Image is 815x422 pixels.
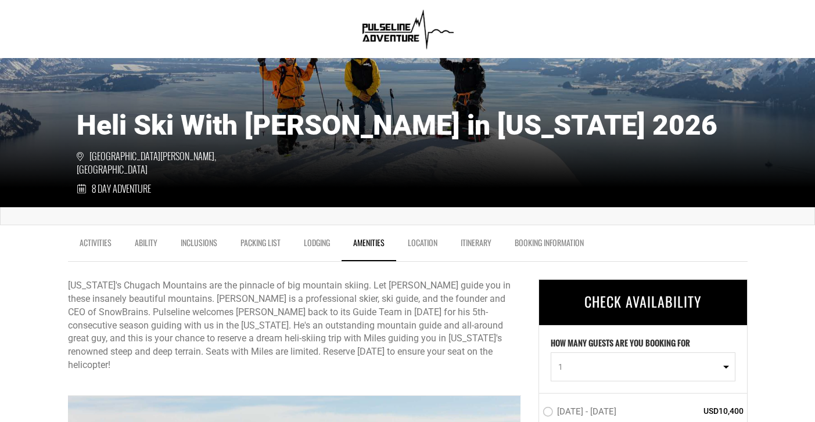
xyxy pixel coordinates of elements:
label: HOW MANY GUESTS ARE YOU BOOKING FOR [551,337,690,352]
a: Lodging [292,231,342,260]
span: [GEOGRAPHIC_DATA][PERSON_NAME], [GEOGRAPHIC_DATA] [77,150,242,176]
span: CHECK AVAILABILITY [584,291,702,312]
a: BOOKING INFORMATION [503,231,595,260]
a: Inclusions [169,231,229,260]
a: Ability [123,231,169,260]
span: 1 [558,360,720,372]
a: Activities [68,231,123,260]
a: Amenities [342,231,396,261]
button: 1 [551,352,735,381]
h1: Heli Ski With [PERSON_NAME] in [US_STATE] 2026 [77,110,739,141]
a: Location [396,231,449,260]
img: 1638909355.png [357,6,458,52]
a: Itinerary [449,231,503,260]
span: USD10,400 [660,405,744,416]
label: [DATE] - [DATE] [543,406,619,420]
span: 8 Day Adventure [92,182,151,196]
p: [US_STATE]'s Chugach Mountains are the pinnacle of big mountain skiing. Let [PERSON_NAME] guide y... [68,279,521,372]
a: Packing List [229,231,292,260]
